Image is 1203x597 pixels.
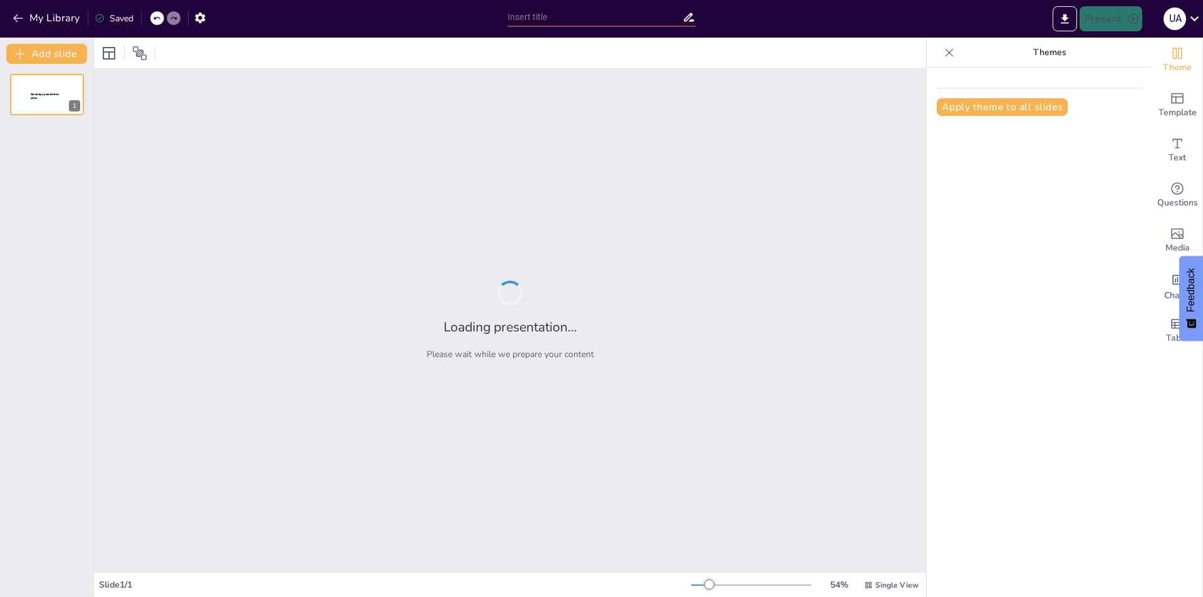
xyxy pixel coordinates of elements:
[444,318,577,336] h2: Loading presentation...
[1159,106,1197,120] span: Template
[1164,8,1186,30] div: U A
[1179,256,1203,341] button: Feedback - Show survey
[959,38,1140,68] p: Themes
[10,74,84,115] div: 1
[1152,173,1202,218] div: Get real-time input from your audience
[1152,83,1202,128] div: Add ready made slides
[1053,6,1077,31] button: Export to PowerPoint
[1152,128,1202,173] div: Add text boxes
[1152,308,1202,353] div: Add a table
[132,46,147,61] span: Position
[1169,151,1186,165] span: Text
[1163,61,1192,75] span: Theme
[427,348,594,360] p: Please wait while we prepare your content
[508,8,682,26] input: Insert title
[1157,196,1198,210] span: Questions
[1152,38,1202,83] div: Change the overall theme
[1185,268,1197,312] span: Feedback
[1164,289,1190,303] span: Charts
[1152,263,1202,308] div: Add charts and graphs
[875,580,919,590] span: Single View
[9,8,85,28] button: My Library
[99,579,691,591] div: Slide 1 / 1
[6,44,87,64] button: Add slide
[1164,6,1186,31] button: U A
[1080,6,1142,31] button: Present
[1152,218,1202,263] div: Add images, graphics, shapes or video
[937,98,1068,116] button: Apply theme to all slides
[1166,331,1189,345] span: Table
[1165,241,1190,255] span: Media
[69,100,80,112] div: 1
[99,43,119,63] div: Layout
[95,13,133,24] div: Saved
[824,579,854,591] div: 54 %
[31,93,60,100] span: Sendsteps presentation editor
